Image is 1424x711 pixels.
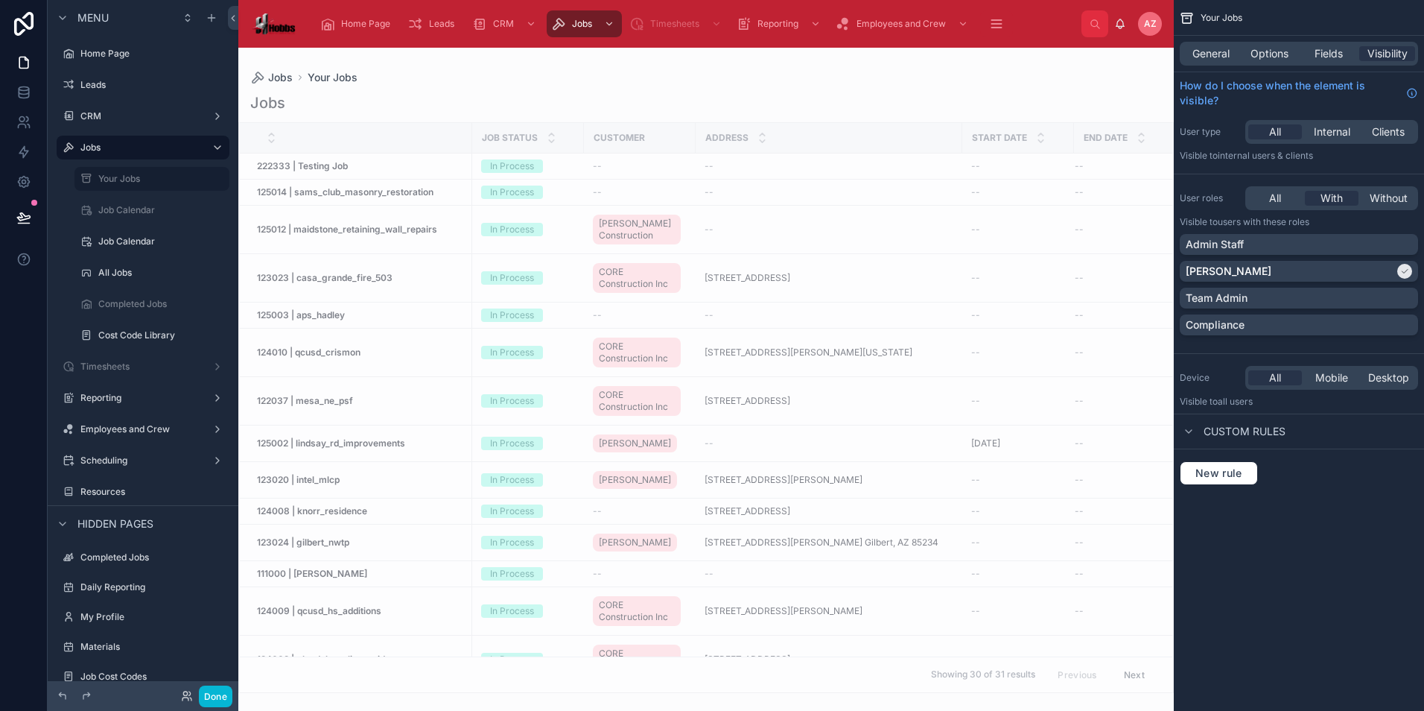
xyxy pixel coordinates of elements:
[57,417,229,441] a: Employees and Crew
[1180,192,1239,204] label: User roles
[493,18,514,30] span: CRM
[98,204,226,216] label: Job Calendar
[1192,46,1230,61] span: General
[57,42,229,66] a: Home Page
[1186,237,1244,252] p: Admin Staff
[1180,78,1418,108] a: How do I choose when the element is visible?
[1218,150,1313,161] span: Internal users & clients
[1186,317,1245,332] p: Compliance
[341,18,390,30] span: Home Page
[250,12,296,36] img: App logo
[57,449,229,473] a: Scheduling
[757,18,798,30] span: Reporting
[80,581,226,593] label: Daily Reporting
[80,455,206,467] label: Scheduling
[57,546,229,569] a: Completed Jobs
[80,423,206,435] label: Employees and Crew
[57,575,229,599] a: Daily Reporting
[98,298,226,310] label: Completed Jobs
[1204,424,1285,439] span: Custom rules
[1315,370,1348,385] span: Mobile
[98,267,226,279] label: All Jobs
[57,605,229,629] a: My Profile
[316,10,401,37] a: Home Page
[468,10,544,37] a: CRM
[98,236,226,247] label: Job Calendar
[57,386,229,410] a: Reporting
[1186,291,1247,306] p: Team Admin
[199,686,232,707] button: Done
[77,516,153,531] span: Hidden pages
[80,361,206,373] label: Timesheets
[1315,46,1343,61] span: Fields
[57,480,229,504] a: Resources
[1180,372,1239,384] label: Device
[77,10,109,25] span: Menu
[74,261,229,285] a: All Jobs
[1269,124,1281,139] span: All
[1320,191,1343,206] span: With
[1269,191,1281,206] span: All
[80,671,226,683] label: Job Cost Codes
[1367,46,1408,61] span: Visibility
[74,230,229,253] a: Job Calendar
[1368,370,1409,385] span: Desktop
[429,18,454,30] span: Leads
[80,48,226,60] label: Home Page
[57,355,229,379] a: Timesheets
[1218,396,1253,407] span: all users
[1186,264,1271,279] p: [PERSON_NAME]
[80,142,200,154] label: Jobs
[74,292,229,316] a: Completed Jobs
[856,18,946,30] span: Employees and Crew
[80,79,226,91] label: Leads
[80,486,226,498] label: Resources
[74,323,229,347] a: Cost Code Library
[1269,370,1281,385] span: All
[57,136,229,159] a: Jobs
[572,18,592,30] span: Jobs
[98,329,226,341] label: Cost Code Library
[404,10,465,37] a: Leads
[308,7,1081,40] div: scrollable content
[1250,46,1288,61] span: Options
[1180,396,1418,408] p: Visible to
[547,10,622,37] a: Jobs
[1372,124,1405,139] span: Clients
[74,167,229,191] a: Your Jobs
[80,611,226,623] label: My Profile
[80,392,206,404] label: Reporting
[80,641,226,653] label: Materials
[1218,216,1309,227] span: Users with these roles
[98,173,220,185] label: Your Jobs
[650,18,699,30] span: Timesheets
[1370,191,1408,206] span: Without
[1180,150,1418,162] p: Visible to
[74,198,229,222] a: Job Calendar
[1314,124,1350,139] span: Internal
[57,665,229,689] a: Job Cost Codes
[625,10,729,37] a: Timesheets
[80,552,226,563] label: Completed Jobs
[732,10,828,37] a: Reporting
[1144,18,1157,30] span: AZ
[57,635,229,659] a: Materials
[57,104,229,128] a: CRM
[1189,467,1248,480] span: New rule
[80,110,206,122] label: CRM
[1180,216,1418,228] p: Visible to
[1180,78,1400,108] span: How do I choose when the element is visible?
[1180,461,1258,485] button: New rule
[831,10,976,37] a: Employees and Crew
[1201,12,1242,24] span: Your Jobs
[57,73,229,97] a: Leads
[1180,126,1239,138] label: User type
